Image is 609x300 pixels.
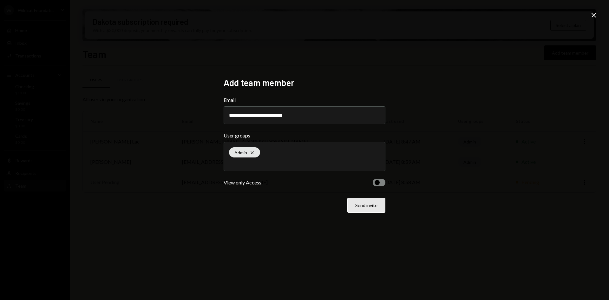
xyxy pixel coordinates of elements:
h2: Add team member [224,77,385,89]
button: Send invite [347,198,385,213]
div: Admin [229,147,260,157]
div: View only Access [224,179,261,186]
label: User groups [224,132,385,139]
label: Email [224,96,385,104]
